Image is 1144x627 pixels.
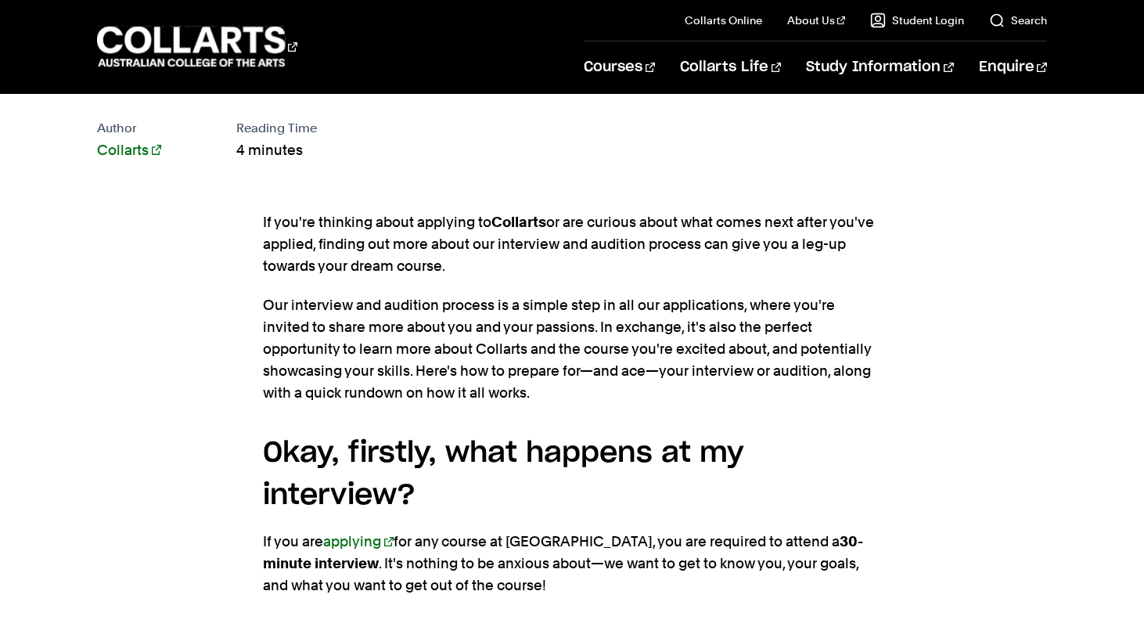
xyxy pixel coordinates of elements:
a: About Us [787,13,845,28]
h4: Okay, firstly, what happens at my interview? [263,432,881,517]
p: If you are for any course at [GEOGRAPHIC_DATA], you are required to attend a . It's nothing to be... [263,531,881,596]
a: Collarts Life [680,41,781,93]
a: Student Login [870,13,964,28]
p: Reading Time [236,117,317,139]
p: 4 minutes [236,139,317,161]
p: Author [97,117,161,139]
a: Collarts Online [685,13,762,28]
p: Our interview and audition process is a simple step in all our applications, where you're invited... [263,294,881,404]
strong: Collarts [491,214,546,230]
a: Collarts [97,142,161,158]
div: Go to homepage [97,24,297,69]
a: Search [989,13,1047,28]
a: applying [323,533,394,550]
a: Study Information [806,41,953,93]
a: Enquire [979,41,1047,93]
a: Courses [584,41,655,93]
p: If you're thinking about applying to or are curious about what comes next after you've applied, f... [263,211,881,277]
